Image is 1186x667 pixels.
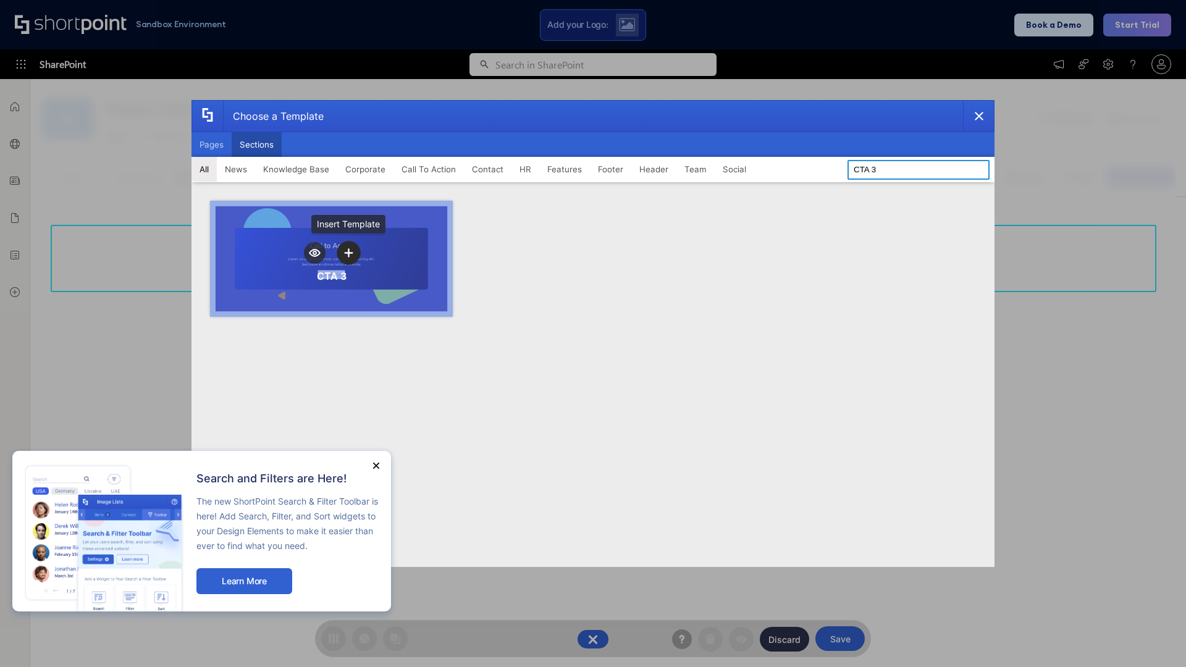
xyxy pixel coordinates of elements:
[393,157,464,182] button: Call To Action
[1124,608,1186,667] iframe: Chat Widget
[223,101,324,132] div: Choose a Template
[255,157,337,182] button: Knowledge Base
[631,157,676,182] button: Header
[196,568,292,594] button: Learn More
[196,472,379,485] h2: Search and Filters are Here!
[196,494,379,553] p: The new ShortPoint Search & Filter Toolbar is here! Add Search, Filter, and Sort widgets to your ...
[847,160,990,180] input: Search
[464,157,511,182] button: Contact
[317,270,347,282] div: CTA 3
[676,157,715,182] button: Team
[232,132,282,157] button: Sections
[191,132,232,157] button: Pages
[511,157,539,182] button: HR
[191,157,217,182] button: All
[191,100,995,567] div: template selector
[539,157,590,182] button: Features
[25,463,184,611] img: new feature image
[217,157,255,182] button: News
[715,157,754,182] button: Social
[590,157,631,182] button: Footer
[337,157,393,182] button: Corporate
